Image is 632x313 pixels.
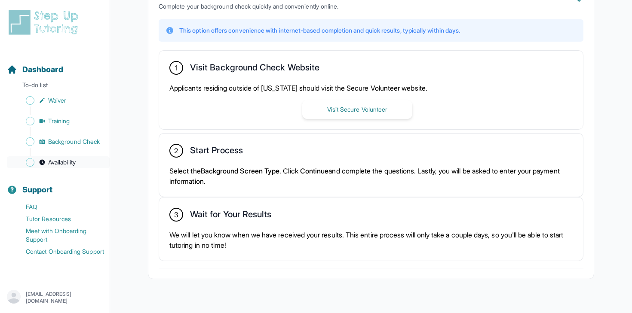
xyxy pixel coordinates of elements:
p: [EMAIL_ADDRESS][DOMAIN_NAME] [26,291,103,304]
span: Continue [300,167,329,175]
button: [EMAIL_ADDRESS][DOMAIN_NAME] [7,290,103,305]
p: This option offers convenience with internet-based completion and quick results, typically within... [179,26,460,35]
a: Dashboard [7,64,63,76]
span: Dashboard [22,64,63,76]
span: Availability [48,158,76,167]
span: 2 [174,146,178,156]
a: FAQ [7,201,110,213]
span: 1 [175,63,178,73]
p: We will let you know when we have received your results. This entire process will only take a cou... [169,230,573,250]
button: Visit Secure Volunteer [302,100,412,119]
h2: Start Process [190,145,243,159]
p: Complete your background check quickly and conveniently online. [159,2,338,11]
button: Support [3,170,106,199]
a: Contact Onboarding Support [7,246,110,258]
a: Availability [7,156,110,168]
h2: Visit Background Check Website [190,62,319,76]
span: Training [48,117,70,125]
p: Applicants residing outside of [US_STATE] should visit the Secure Volunteer website. [169,83,573,93]
span: 3 [174,210,178,220]
button: Dashboard [3,50,106,79]
a: Background Check [7,136,110,148]
a: Waiver [7,94,110,106]
span: Waiver [48,96,66,105]
span: Background Check [48,137,100,146]
span: Support [22,184,53,196]
a: Training [7,115,110,127]
a: Meet with Onboarding Support [7,225,110,246]
a: Visit Secure Volunteer [302,105,412,113]
span: Background Screen Type [201,167,280,175]
p: Select the . Click and complete the questions. Lastly, you will be asked to enter your payment in... [169,166,573,186]
img: logo [7,9,83,36]
a: Tutor Resources [7,213,110,225]
p: To-do list [3,81,106,93]
h2: Wait for Your Results [190,209,271,223]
